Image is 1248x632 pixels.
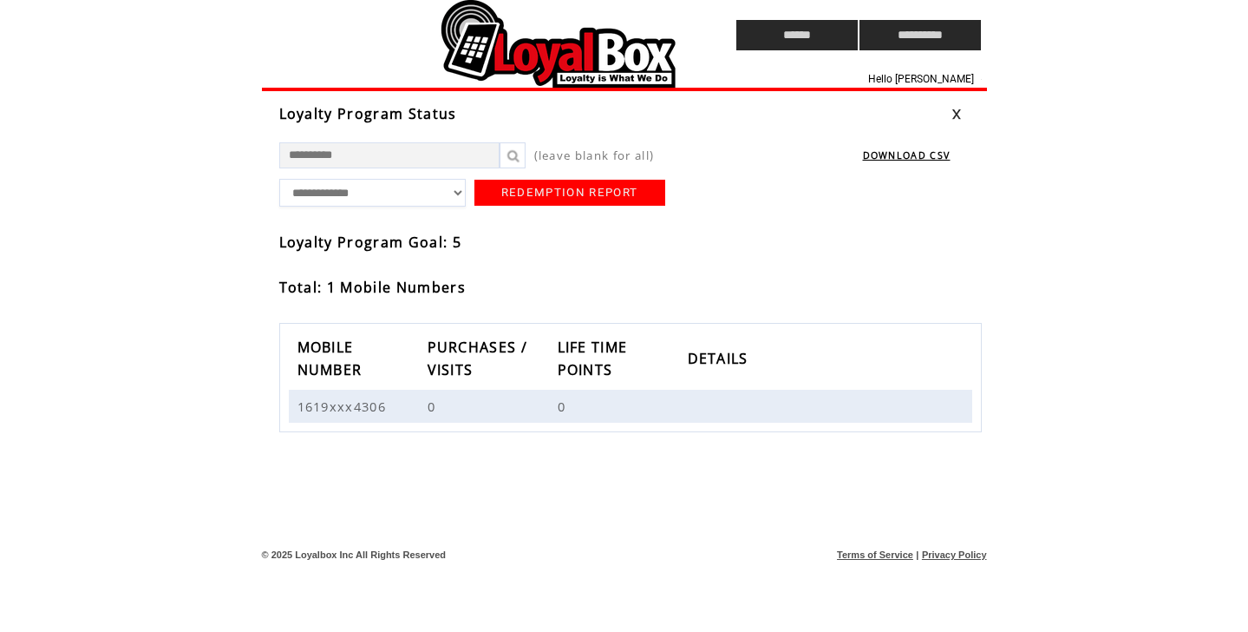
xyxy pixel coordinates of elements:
span: Loyalty Program Goal: 5 [279,233,462,252]
span: MOBILE NUMBER [297,333,367,388]
span: (leave blank for all) [534,148,655,163]
span: © 2025 Loyalbox Inc All Rights Reserved [262,550,447,560]
a: Terms of Service [837,550,913,560]
span: 1619xxx4306 [297,398,391,415]
span: LIFE TIME POINTS [558,333,628,388]
span: Hello [PERSON_NAME] [868,73,974,85]
span: PURCHASES / VISITS [428,333,528,388]
span: 0 [558,398,570,415]
a: MOBILE NUMBER [297,332,371,387]
a: LIFE TIME POINTS [558,332,628,387]
a: REDEMPTION REPORT [474,180,665,206]
a: DOWNLOAD CSV [863,149,951,161]
span: 0 [428,398,440,415]
span: Loyalty Program Status [279,104,457,123]
a: PURCHASES / VISITS [428,332,528,387]
a: Privacy Policy [922,550,987,560]
span: Total: 1 Mobile Numbers [279,278,467,297]
span: DETAILS [688,345,753,377]
span: | [916,550,918,560]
